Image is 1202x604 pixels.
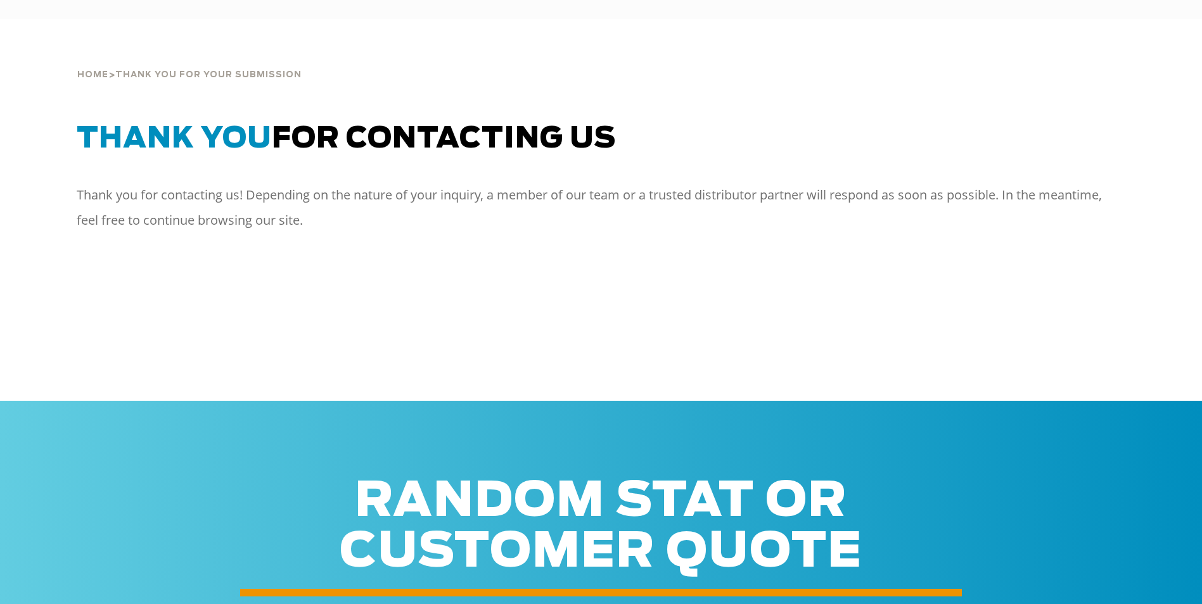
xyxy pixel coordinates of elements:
[77,66,108,85] a: HOME
[115,66,302,85] span: THANK YOU FOR YOUR SUBMISSION
[77,125,272,153] span: Thank You
[77,38,1126,85] div: >
[77,182,1103,233] p: Thank you for contacting us! Depending on the nature of your inquiry, a member of our team or a t...
[77,125,616,153] span: for Contacting Us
